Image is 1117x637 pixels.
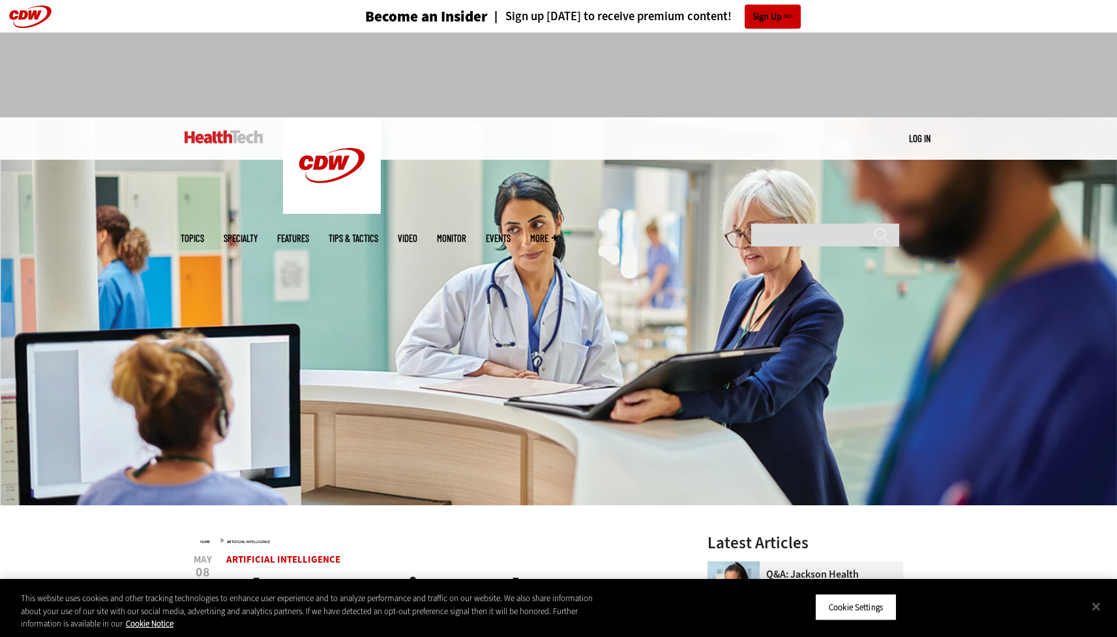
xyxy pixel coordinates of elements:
img: Home [283,117,381,214]
a: MonITor [437,233,466,243]
span: Topics [181,233,204,243]
div: » [200,535,674,545]
a: Connie Barrera [707,561,766,572]
button: Cookie Settings [815,593,897,621]
a: Home [200,539,210,544]
a: Log in [909,132,931,144]
a: Events [486,233,511,243]
span: More [530,233,558,243]
h3: Become an Insider [365,9,488,24]
a: Features [277,233,309,243]
span: 08 [194,566,212,579]
a: Sign up [DATE] to receive premium content! [488,10,732,23]
a: CDW [283,203,381,217]
div: User menu [909,132,931,145]
iframe: advertisement [321,46,796,104]
a: Artificial Intelligence [226,553,340,566]
h3: Latest Articles [707,535,903,551]
img: Connie Barrera [707,561,760,614]
a: Q&A: Jackson Health System’s CISO Takes Measured Steps for Security [707,569,895,600]
a: Tips & Tactics [329,233,378,243]
a: Artificial Intelligence [227,539,270,544]
a: Video [398,233,417,243]
span: May [194,555,212,565]
a: Become an Insider [316,9,488,24]
span: Specialty [224,233,258,243]
img: Home [185,130,263,143]
button: Close [1082,592,1110,621]
a: Sign Up [745,5,801,29]
a: More information about your privacy [126,618,173,629]
div: This website uses cookies and other tracking technologies to enhance user experience and to analy... [21,592,614,630]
